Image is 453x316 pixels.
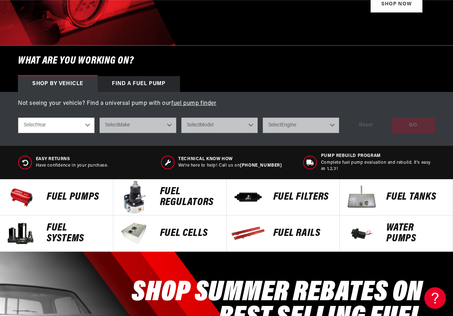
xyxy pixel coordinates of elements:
img: FUEL Cells [117,215,153,251]
img: Fuel Systems [4,215,39,251]
p: Fuel Tanks [386,192,445,203]
select: Make [99,117,176,133]
p: Water Pumps [386,223,445,244]
select: Engine [263,117,339,133]
p: Fuel Systems [47,223,106,244]
img: Fuel Pumps [4,179,39,215]
p: We’re here to help! Call us on [178,163,282,169]
p: Have confidence in your purchase. [36,163,108,169]
div: Shop by vehicle [18,76,98,92]
span: Pump Rebuild program [321,153,435,159]
img: FUEL FILTERS [230,179,266,215]
p: FUEL Rails [273,228,332,239]
a: FUEL FILTERS FUEL FILTERS [227,179,340,215]
a: FUEL REGULATORS FUEL REGULATORS [113,179,227,215]
select: Year [18,117,95,133]
img: FUEL REGULATORS [117,179,153,215]
a: FUEL Cells FUEL Cells [113,215,227,252]
select: Model [181,117,258,133]
div: Find a Fuel Pump [98,76,180,92]
p: Fuel Pumps [47,192,106,203]
span: Easy Returns [36,156,108,162]
a: Water Pumps Water Pumps [340,215,453,252]
p: FUEL Cells [160,228,219,239]
p: Not seeing your vehicle? Find a universal pump with our [18,99,435,108]
a: FUEL Rails FUEL Rails [227,215,340,252]
p: FUEL REGULATORS [160,186,219,208]
img: FUEL Rails [230,215,266,251]
img: Fuel Tanks [343,179,379,215]
span: Technical Know How [178,156,282,162]
p: FUEL FILTERS [273,192,332,203]
a: fuel pump finder [171,101,217,106]
img: Water Pumps [343,215,379,251]
a: [PHONE_NUMBER] [240,163,282,168]
a: Fuel Tanks Fuel Tanks [340,179,453,215]
p: Complete fuel pump evaluation and rebuild. It's easy as 1,2,3! [321,160,435,172]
